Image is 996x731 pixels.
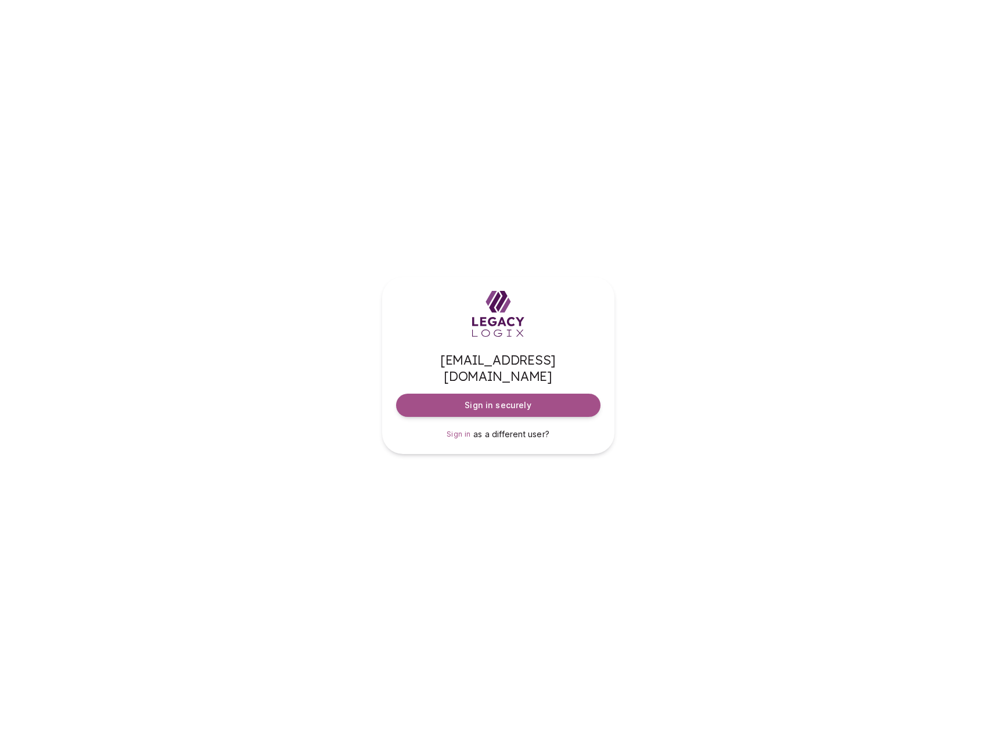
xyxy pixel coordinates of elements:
span: [EMAIL_ADDRESS][DOMAIN_NAME] [396,352,601,384]
button: Sign in securely [396,394,601,417]
a: Sign in [447,428,471,440]
span: Sign in securely [465,399,531,411]
span: Sign in [447,430,471,438]
span: as a different user? [473,429,549,439]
